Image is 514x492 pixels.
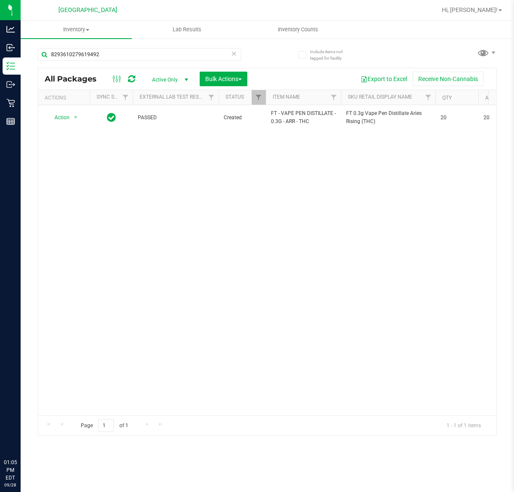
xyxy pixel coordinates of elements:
span: Page of 1 [73,419,135,432]
a: Sync Status [97,94,130,100]
a: Qty [442,95,452,101]
a: Lab Results [132,21,243,39]
span: In Sync [107,112,116,124]
span: select [70,112,81,124]
a: Available [485,95,511,101]
inline-svg: Outbound [6,80,15,89]
div: Actions [45,95,86,101]
span: Lab Results [161,26,213,33]
iframe: Resource center [9,423,34,449]
button: Export to Excel [355,72,413,86]
inline-svg: Reports [6,117,15,126]
span: Clear [231,48,237,59]
a: Filter [327,90,341,105]
span: Bulk Actions [205,75,242,82]
inline-svg: Retail [6,99,15,107]
a: External Lab Test Result [140,94,207,100]
inline-svg: Analytics [6,25,15,33]
a: Inventory [21,21,132,39]
input: 1 [98,419,114,432]
a: Sku Retail Display Name [348,94,412,100]
a: Filter [421,90,435,105]
a: Filter [204,90,219,105]
span: All Packages [45,74,105,84]
span: FT - VAPE PEN DISTILLATE - 0.3G - ARR - THC [271,109,336,126]
span: Inventory Counts [266,26,330,33]
span: FT 0.3g Vape Pen Distillate Aries Rising (THC) [346,109,430,126]
a: Inventory Counts [243,21,354,39]
inline-svg: Inbound [6,43,15,52]
button: Receive Non-Cannabis [413,72,484,86]
span: PASSED [138,114,213,122]
p: 01:05 PM EDT [4,459,17,482]
a: Filter [252,90,266,105]
input: Search Package ID, Item Name, SKU, Lot or Part Number... [38,48,241,61]
a: Status [225,94,244,100]
span: Include items not tagged for facility [310,48,353,61]
span: Hi, [PERSON_NAME]! [442,6,498,13]
span: [GEOGRAPHIC_DATA] [58,6,117,14]
span: Inventory [21,26,132,33]
span: Created [224,114,261,122]
a: Item Name [273,94,300,100]
span: 20 [441,114,473,122]
button: Bulk Actions [200,72,247,86]
inline-svg: Inventory [6,62,15,70]
p: 09/28 [4,482,17,488]
span: 1 - 1 of 1 items [440,419,488,432]
span: Action [47,112,70,124]
a: Filter [119,90,133,105]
